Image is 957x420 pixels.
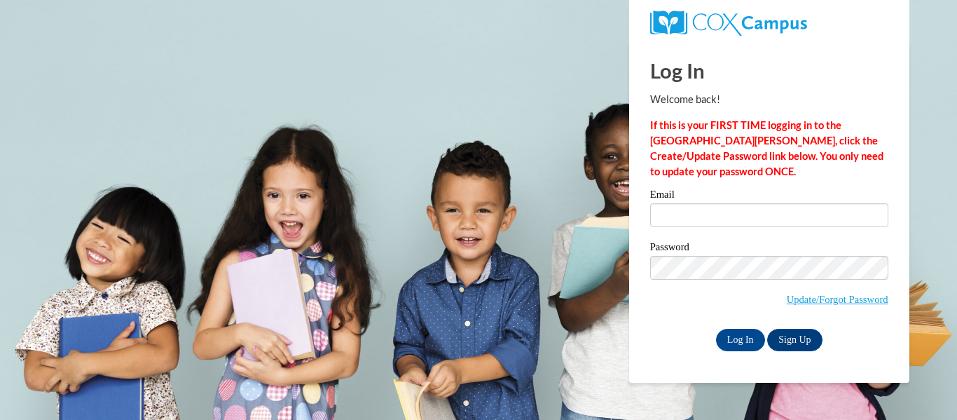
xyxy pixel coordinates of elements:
[650,56,888,85] h1: Log In
[650,242,888,256] label: Password
[650,119,883,177] strong: If this is your FIRST TIME logging in to the [GEOGRAPHIC_DATA][PERSON_NAME], click the Create/Upd...
[650,11,888,36] a: COX Campus
[650,92,888,107] p: Welcome back!
[716,329,765,351] input: Log In
[767,329,822,351] a: Sign Up
[650,11,807,36] img: COX Campus
[650,189,888,203] label: Email
[787,294,888,305] a: Update/Forgot Password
